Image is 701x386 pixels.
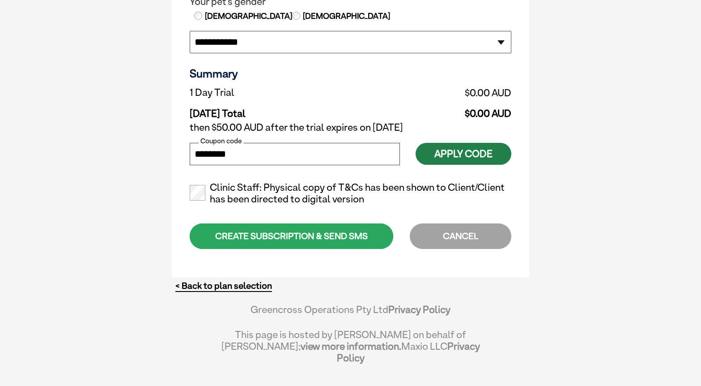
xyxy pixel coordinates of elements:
[416,143,511,165] button: Apply Code
[199,137,243,145] label: Coupon code
[175,280,272,292] a: < Back to plan selection
[337,340,480,364] a: Privacy Policy
[388,304,450,315] a: Privacy Policy
[365,85,511,101] td: $0.00 AUD
[190,120,511,136] td: then $50.00 AUD after the trial expires on [DATE]
[410,223,511,249] div: CANCEL
[301,340,401,352] a: view more information.
[190,223,393,249] div: CREATE SUBSCRIPTION & SEND SMS
[190,67,511,80] h3: Summary
[190,85,365,101] td: 1 Day Trial
[365,101,511,120] td: $0.00 AUD
[221,304,480,324] div: Greencross Operations Pty Ltd
[190,101,365,120] td: [DATE] Total
[190,185,205,201] input: Clinic Staff: Physical copy of T&Cs has been shown to Client/Client has been directed to digital ...
[190,182,511,205] label: Clinic Staff: Physical copy of T&Cs has been shown to Client/Client has been directed to digital ...
[221,324,480,364] div: This page is hosted by [PERSON_NAME] on behalf of [PERSON_NAME]; Maxio LLC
